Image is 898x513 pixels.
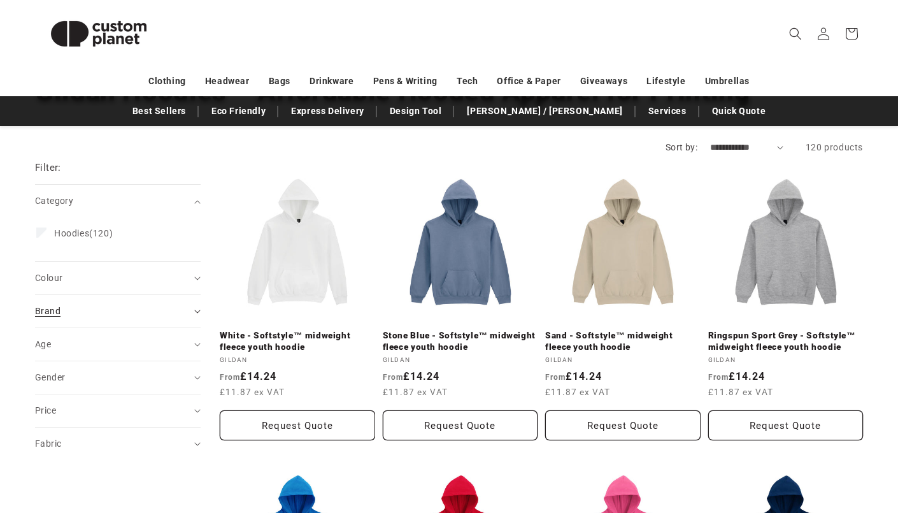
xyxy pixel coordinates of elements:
[35,372,65,382] span: Gender
[220,410,375,440] button: Request Quote
[35,306,61,316] span: Brand
[35,262,201,294] summary: Colour (0 selected)
[220,330,375,352] a: White - Softstyle™ midweight fleece youth hoodie
[285,100,371,122] a: Express Delivery
[35,273,62,283] span: Colour
[54,228,89,238] span: Hoodies
[148,70,186,92] a: Clothing
[457,70,478,92] a: Tech
[642,100,693,122] a: Services
[383,410,538,440] button: Request Quote
[205,70,250,92] a: Headwear
[35,394,201,427] summary: Price
[705,70,750,92] a: Umbrellas
[373,70,438,92] a: Pens & Writing
[35,428,201,460] summary: Fabric (0 selected)
[35,328,201,361] summary: Age (0 selected)
[781,20,809,48] summary: Search
[126,100,192,122] a: Best Sellers
[460,100,629,122] a: [PERSON_NAME] / [PERSON_NAME]
[35,361,201,394] summary: Gender (0 selected)
[35,161,61,175] h2: Filter:
[269,70,290,92] a: Bags
[806,142,863,152] span: 120 products
[708,330,864,352] a: Ringspun Sport Grey - Softstyle™ midweight fleece youth hoodie
[383,330,538,352] a: Stone Blue - Softstyle™ midweight fleece youth hoodie
[383,100,448,122] a: Design Tool
[35,295,201,328] summary: Brand (0 selected)
[35,339,51,349] span: Age
[35,405,56,415] span: Price
[35,5,162,62] img: Custom Planet
[205,100,272,122] a: Eco Friendly
[687,375,898,513] iframe: Chat Widget
[580,70,627,92] a: Giveaways
[310,70,353,92] a: Drinkware
[35,196,73,206] span: Category
[646,70,685,92] a: Lifestyle
[54,228,113,239] span: (120)
[497,70,560,92] a: Office & Paper
[545,410,701,440] button: Request Quote
[35,438,61,449] span: Fabric
[666,142,697,152] label: Sort by:
[706,100,773,122] a: Quick Quote
[545,330,701,352] a: Sand - Softstyle™ midweight fleece youth hoodie
[35,185,201,217] summary: Category (0 selected)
